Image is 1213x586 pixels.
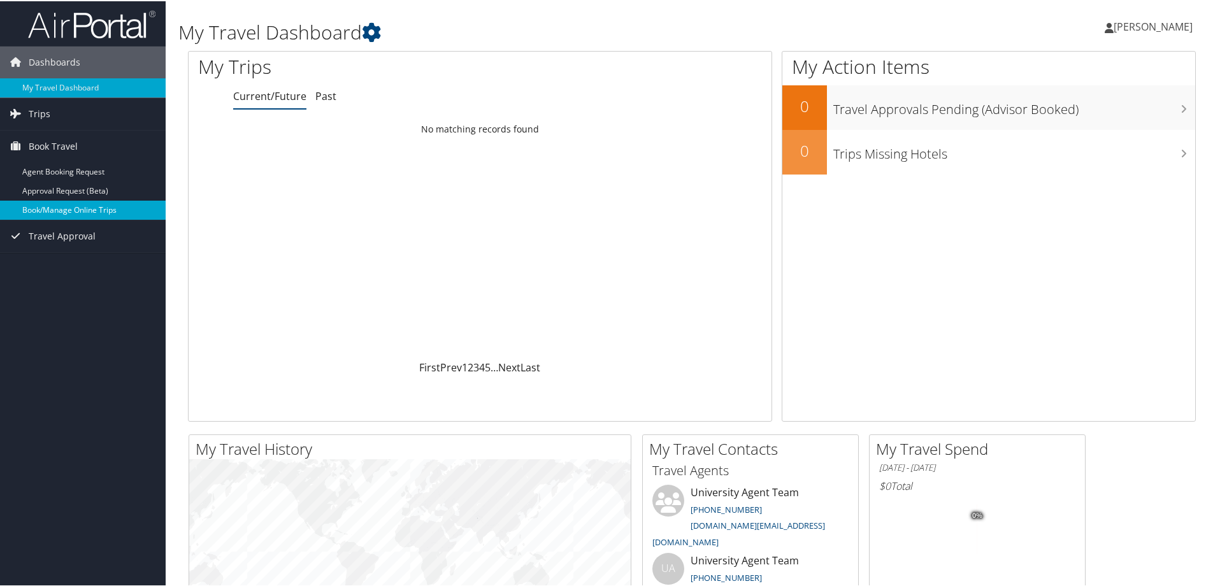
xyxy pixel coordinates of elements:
[833,93,1195,117] h3: Travel Approvals Pending (Advisor Booked)
[879,478,891,492] span: $0
[462,359,468,373] a: 1
[876,437,1085,459] h2: My Travel Spend
[879,478,1075,492] h6: Total
[1114,18,1193,32] span: [PERSON_NAME]
[419,359,440,373] a: First
[782,94,827,116] h2: 0
[782,52,1195,79] h1: My Action Items
[972,511,982,518] tspan: 0%
[29,129,78,161] span: Book Travel
[782,129,1195,173] a: 0Trips Missing Hotels
[198,52,519,79] h1: My Trips
[652,552,684,583] div: UA
[652,518,825,547] a: [DOMAIN_NAME][EMAIL_ADDRESS][DOMAIN_NAME]
[479,359,485,373] a: 4
[178,18,863,45] h1: My Travel Dashboard
[652,461,849,478] h3: Travel Agents
[315,88,336,102] a: Past
[468,359,473,373] a: 2
[440,359,462,373] a: Prev
[29,45,80,77] span: Dashboards
[691,571,762,582] a: [PHONE_NUMBER]
[833,138,1195,162] h3: Trips Missing Hotels
[189,117,772,139] td: No matching records found
[520,359,540,373] a: Last
[646,483,855,552] li: University Agent Team
[879,461,1075,473] h6: [DATE] - [DATE]
[196,437,631,459] h2: My Travel History
[782,84,1195,129] a: 0Travel Approvals Pending (Advisor Booked)
[473,359,479,373] a: 3
[233,88,306,102] a: Current/Future
[28,8,155,38] img: airportal-logo.png
[782,139,827,161] h2: 0
[1105,6,1205,45] a: [PERSON_NAME]
[691,503,762,514] a: [PHONE_NUMBER]
[29,97,50,129] span: Trips
[649,437,858,459] h2: My Travel Contacts
[498,359,520,373] a: Next
[29,219,96,251] span: Travel Approval
[491,359,498,373] span: …
[485,359,491,373] a: 5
